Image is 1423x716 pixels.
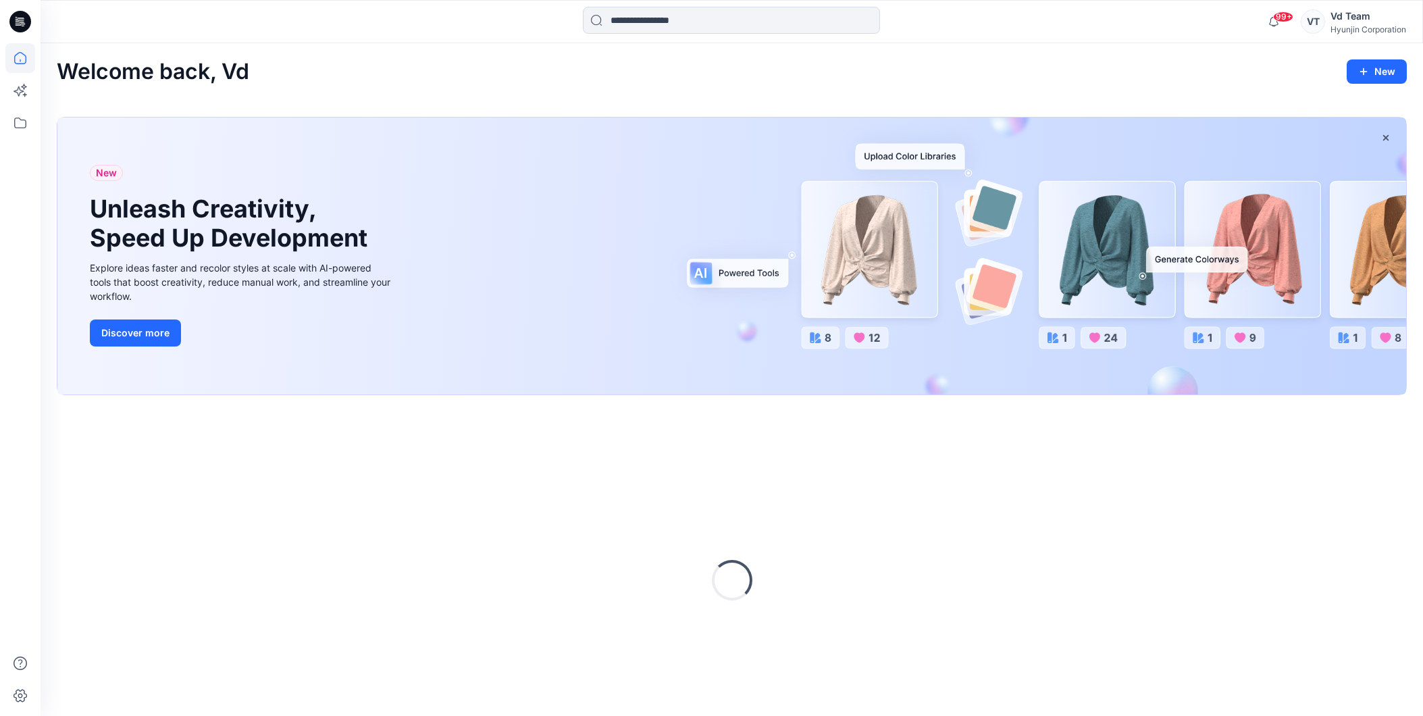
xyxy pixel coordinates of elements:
[90,195,373,253] h1: Unleash Creativity, Speed Up Development
[1347,59,1407,84] button: New
[57,59,249,84] h2: Welcome back, Vd
[90,261,394,303] div: Explore ideas faster and recolor styles at scale with AI-powered tools that boost creativity, red...
[90,319,394,347] a: Discover more
[1330,24,1406,34] div: Hyunjin Corporation
[1330,8,1406,24] div: Vd Team
[1273,11,1293,22] span: 99+
[90,319,181,347] button: Discover more
[1301,9,1325,34] div: VT
[96,165,117,181] span: New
